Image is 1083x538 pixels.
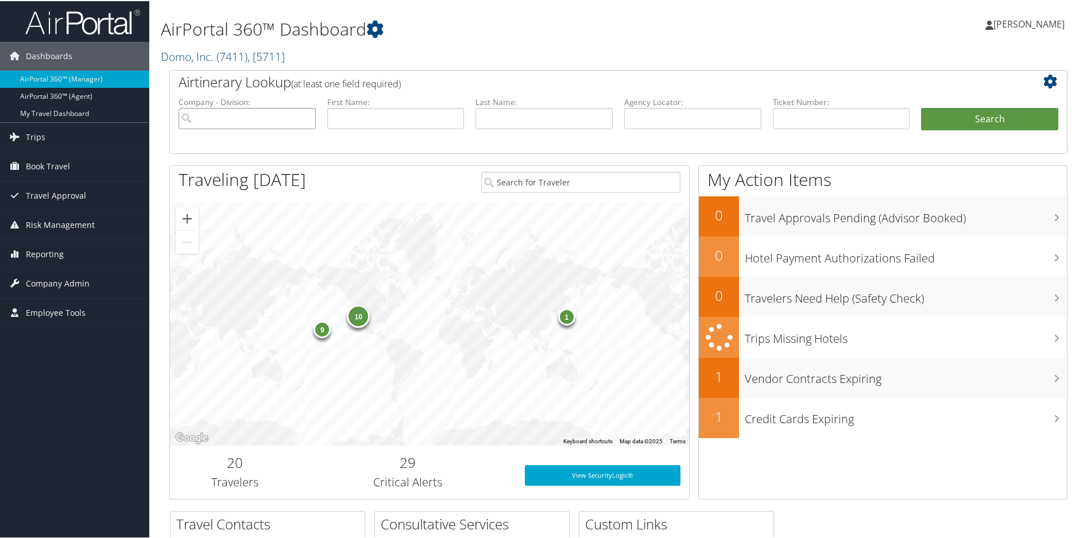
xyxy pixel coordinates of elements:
span: Trips [26,122,45,150]
h3: Travelers [179,473,291,489]
h3: Travelers Need Help (Safety Check) [745,284,1067,305]
span: Company Admin [26,268,90,297]
h2: 0 [699,285,739,304]
a: [PERSON_NAME] [985,6,1076,40]
h2: Travel Contacts [176,513,365,533]
label: Ticket Number: [773,95,910,107]
span: Map data ©2025 [620,437,663,443]
h2: 0 [699,245,739,264]
h3: Trips Missing Hotels [745,324,1067,346]
span: ( 7411 ) [216,48,247,63]
h2: Custom Links [585,513,773,533]
input: Search for Traveler [481,171,680,192]
h3: Vendor Contracts Expiring [745,364,1067,386]
h2: 0 [699,204,739,224]
span: Risk Management [26,210,95,238]
button: Search [921,107,1058,130]
h2: 20 [179,452,291,471]
a: View SecurityLogic® [525,464,680,485]
span: (at least one field required) [291,76,401,89]
div: 10 [347,304,370,327]
a: 1Vendor Contracts Expiring [699,357,1067,397]
img: Google [173,429,211,444]
div: 1 [558,307,575,324]
a: Domo, Inc. [161,48,285,63]
div: 9 [314,320,331,337]
label: First Name: [327,95,465,107]
label: Agency Locator: [624,95,761,107]
span: Book Travel [26,151,70,180]
a: 0Hotel Payment Authorizations Failed [699,235,1067,276]
button: Zoom out [176,230,199,253]
h3: Hotel Payment Authorizations Failed [745,243,1067,265]
a: 1Credit Cards Expiring [699,397,1067,437]
span: Travel Approval [26,180,86,209]
label: Company - Division: [179,95,316,107]
img: airportal-logo.png [25,7,140,34]
h3: Credit Cards Expiring [745,404,1067,426]
h1: My Action Items [699,167,1067,191]
h1: Traveling [DATE] [179,167,306,191]
a: 0Travelers Need Help (Safety Check) [699,276,1067,316]
h3: Critical Alerts [308,473,508,489]
a: Trips Missing Hotels [699,316,1067,357]
a: Terms (opens in new tab) [670,437,686,443]
h2: 1 [699,406,739,425]
a: Open this area in Google Maps (opens a new window) [173,429,211,444]
span: [PERSON_NAME] [993,17,1065,29]
span: , [ 5711 ] [247,48,285,63]
h3: Travel Approvals Pending (Advisor Booked) [745,203,1067,225]
h2: 29 [308,452,508,471]
h2: Consultative Services [381,513,569,533]
span: Reporting [26,239,64,268]
label: Last Name: [475,95,613,107]
h1: AirPortal 360™ Dashboard [161,16,771,40]
h2: Airtinerary Lookup [179,71,984,91]
a: 0Travel Approvals Pending (Advisor Booked) [699,195,1067,235]
button: Zoom in [176,206,199,229]
span: Employee Tools [26,297,86,326]
span: Dashboards [26,41,72,69]
h2: 1 [699,366,739,385]
button: Keyboard shortcuts [563,436,613,444]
